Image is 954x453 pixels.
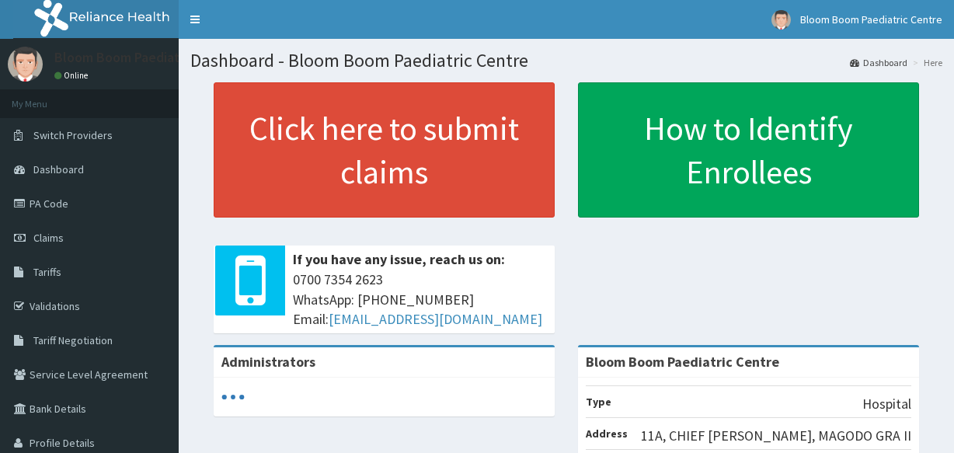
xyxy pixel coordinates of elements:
[771,10,791,30] img: User Image
[641,426,911,446] p: 11A, CHIEF [PERSON_NAME], MAGODO GRA II
[578,82,919,218] a: How to Identify Enrollees
[293,270,547,329] span: 0700 7354 2623 WhatsApp: [PHONE_NUMBER] Email:
[221,385,245,409] svg: audio-loading
[214,82,555,218] a: Click here to submit claims
[33,162,84,176] span: Dashboard
[586,353,779,371] strong: Bloom Boom Paediatric Centre
[33,265,61,279] span: Tariffs
[54,70,92,81] a: Online
[190,51,942,71] h1: Dashboard - Bloom Boom Paediatric Centre
[329,310,542,328] a: [EMAIL_ADDRESS][DOMAIN_NAME]
[586,395,611,409] b: Type
[909,56,942,69] li: Here
[850,56,907,69] a: Dashboard
[8,47,43,82] img: User Image
[800,12,942,26] span: Bloom Boom Paediatric Centre
[293,250,505,268] b: If you have any issue, reach us on:
[33,231,64,245] span: Claims
[33,128,113,142] span: Switch Providers
[586,427,628,441] b: Address
[33,333,113,347] span: Tariff Negotiation
[54,51,240,64] p: Bloom Boom Paediatric Centre
[221,353,315,371] b: Administrators
[862,394,911,414] p: Hospital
